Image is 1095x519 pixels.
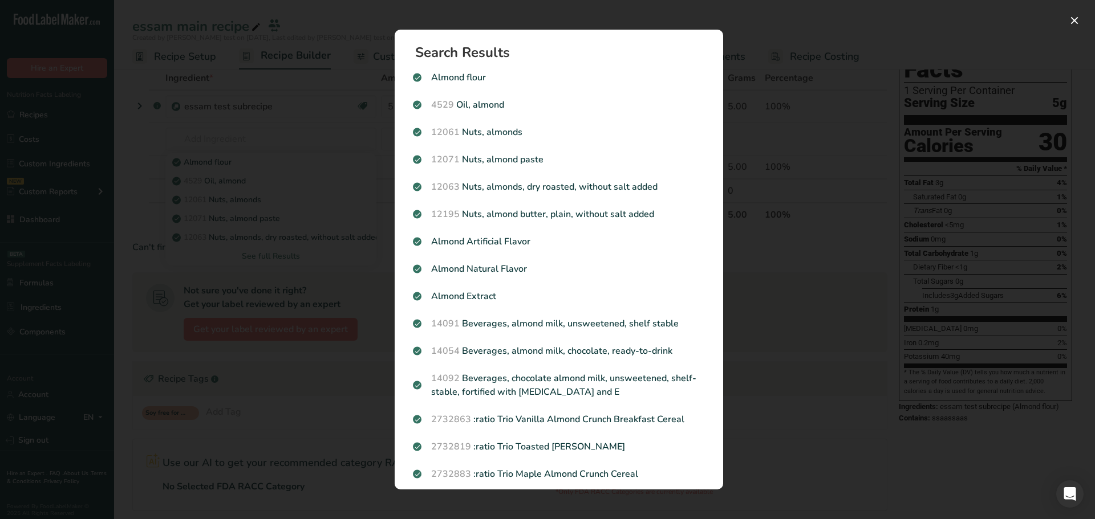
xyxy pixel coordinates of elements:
[413,71,705,84] p: Almond flour
[413,467,705,481] p: :ratio Trio Maple Almond Crunch Cereal
[431,126,460,138] span: 12061
[413,98,705,112] p: Oil, almond
[431,208,460,220] span: 12195
[431,345,460,357] span: 14054
[431,181,460,193] span: 12063
[431,317,460,330] span: 14091
[413,235,705,248] p: Almond Artificial Flavor
[413,412,705,426] p: :ratio Trio Vanilla Almond Crunch Breakfast Cereal
[413,153,705,166] p: Nuts, almond paste
[413,371,705,399] p: Beverages, chocolate almond milk, unsweetened, shelf-stable, fortified with [MEDICAL_DATA] and E
[413,207,705,221] p: Nuts, almond butter, plain, without salt added
[413,289,705,303] p: Almond Extract
[413,344,705,358] p: Beverages, almond milk, chocolate, ready-to-drink
[413,180,705,194] p: Nuts, almonds, dry roasted, without salt added
[431,413,471,426] span: 2732863
[415,46,712,59] h1: Search Results
[431,468,471,480] span: 2732883
[431,153,460,166] span: 12071
[431,99,454,111] span: 4529
[413,317,705,330] p: Beverages, almond milk, unsweetened, shelf stable
[431,440,471,453] span: 2732819
[413,262,705,276] p: Almond Natural Flavor
[413,125,705,139] p: Nuts, almonds
[431,372,460,385] span: 14092
[1056,480,1084,508] div: Open Intercom Messenger
[413,440,705,453] p: :ratio Trio Toasted [PERSON_NAME]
